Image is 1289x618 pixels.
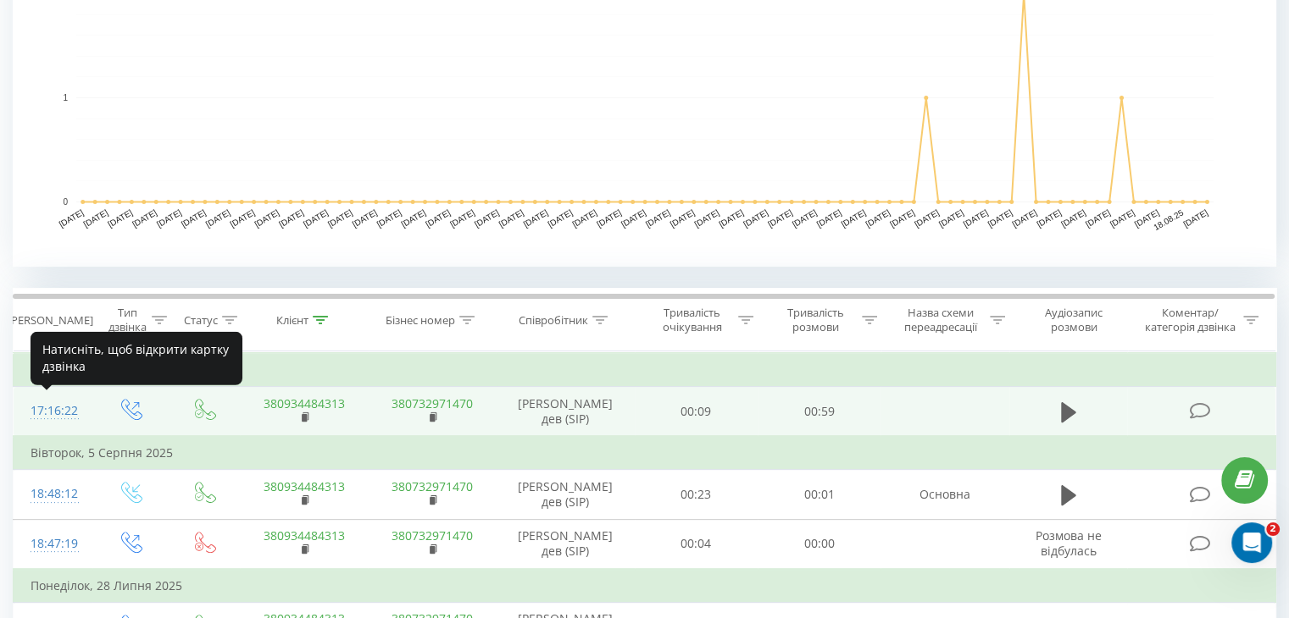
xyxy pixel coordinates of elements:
[473,207,501,229] text: [DATE]
[184,313,218,328] div: Статус
[264,527,345,544] a: 380934484313
[522,207,550,229] text: [DATE]
[635,470,758,519] td: 00:23
[1140,306,1239,334] div: Коментар/категорія дзвінка
[913,207,941,229] text: [DATE]
[1181,207,1209,229] text: [DATE]
[1108,207,1136,229] text: [DATE]
[229,207,257,229] text: [DATE]
[519,313,588,328] div: Співробітник
[644,207,672,229] text: [DATE]
[1025,306,1124,334] div: Аудіозапис розмови
[758,470,881,519] td: 00:01
[888,207,916,229] text: [DATE]
[497,387,635,437] td: [PERSON_NAME] дев (SIP)
[1059,207,1087,229] text: [DATE]
[58,207,86,229] text: [DATE]
[31,527,75,560] div: 18:47:19
[717,207,745,229] text: [DATE]
[669,207,697,229] text: [DATE]
[1152,207,1186,232] text: 18.08.25
[937,207,965,229] text: [DATE]
[840,207,868,229] text: [DATE]
[31,331,242,384] div: Натисніть, щоб відкрити картку дзвінка
[106,207,134,229] text: [DATE]
[155,207,183,229] text: [DATE]
[1133,207,1161,229] text: [DATE]
[1036,527,1102,559] span: Розмова не відбулась
[277,207,305,229] text: [DATE]
[302,207,330,229] text: [DATE]
[619,207,647,229] text: [DATE]
[1266,522,1280,536] span: 2
[448,207,476,229] text: [DATE]
[497,470,635,519] td: [PERSON_NAME] дев (SIP)
[180,207,208,229] text: [DATE]
[635,519,758,569] td: 00:04
[131,207,158,229] text: [DATE]
[386,313,455,328] div: Бізнес номер
[375,207,403,229] text: [DATE]
[650,306,735,334] div: Тривалість очікування
[635,387,758,437] td: 00:09
[962,207,990,229] text: [DATE]
[758,519,881,569] td: 00:00
[264,478,345,494] a: 380934484313
[14,436,1276,470] td: Вівторок, 5 Серпня 2025
[107,306,147,334] div: Тип дзвінка
[31,395,75,428] div: 17:16:22
[392,395,473,411] a: 380732971470
[14,569,1276,603] td: Понеділок, 28 Липня 2025
[742,207,770,229] text: [DATE]
[497,207,525,229] text: [DATE]
[897,306,986,334] div: Назва схеми переадресації
[773,306,858,334] div: Тривалість розмови
[815,207,843,229] text: [DATE]
[791,207,819,229] text: [DATE]
[424,207,452,229] text: [DATE]
[276,313,308,328] div: Клієнт
[351,207,379,229] text: [DATE]
[204,207,232,229] text: [DATE]
[326,207,354,229] text: [DATE]
[546,207,574,229] text: [DATE]
[63,93,68,102] text: 1
[1084,207,1112,229] text: [DATE]
[758,387,881,437] td: 00:59
[1035,207,1063,229] text: [DATE]
[595,207,623,229] text: [DATE]
[8,313,93,328] div: [PERSON_NAME]
[264,395,345,411] a: 380934484313
[766,207,794,229] text: [DATE]
[14,353,1276,387] td: Середа, 13 Серпня 2025
[31,477,75,510] div: 18:48:12
[570,207,598,229] text: [DATE]
[63,197,68,207] text: 0
[392,527,473,544] a: 380732971470
[1231,522,1272,563] iframe: Intercom live chat
[986,207,1014,229] text: [DATE]
[692,207,720,229] text: [DATE]
[1010,207,1038,229] text: [DATE]
[497,519,635,569] td: [PERSON_NAME] дев (SIP)
[392,478,473,494] a: 380732971470
[253,207,281,229] text: [DATE]
[82,207,110,229] text: [DATE]
[881,470,1008,519] td: Основна
[399,207,427,229] text: [DATE]
[864,207,892,229] text: [DATE]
